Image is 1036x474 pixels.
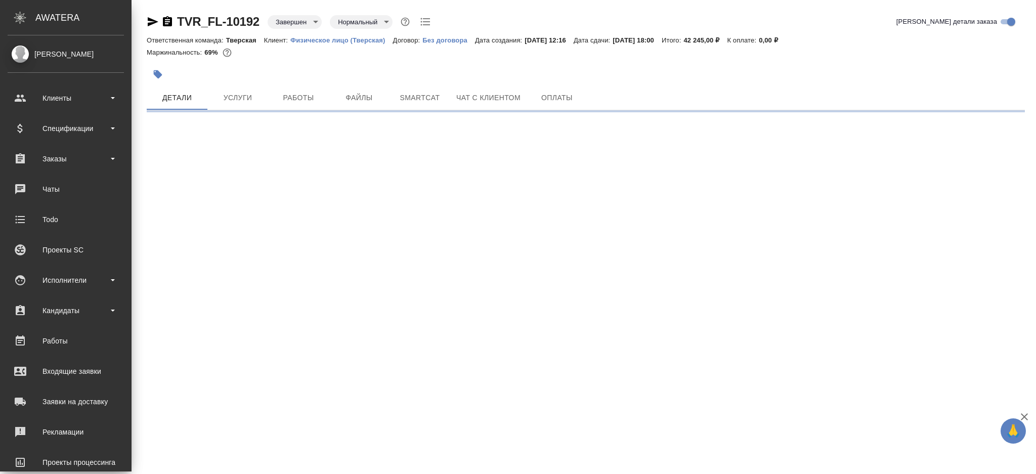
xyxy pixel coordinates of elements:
[335,92,383,104] span: Файлы
[1001,418,1026,444] button: 🙏
[3,207,129,232] a: Todo
[35,8,132,28] div: AWATERA
[147,49,204,56] p: Маржинальность:
[759,36,786,44] p: 0,00 ₽
[8,394,124,409] div: Заявки на доставку
[8,242,124,257] div: Проекты SC
[274,92,323,104] span: Работы
[177,15,260,28] a: TVR_FL-10192
[213,92,262,104] span: Услуги
[896,17,997,27] span: [PERSON_NAME] детали заказа
[330,15,393,29] div: Завершен
[8,91,124,106] div: Клиенты
[8,49,124,60] div: [PERSON_NAME]
[8,424,124,440] div: Рекламации
[3,419,129,445] a: Рекламации
[3,359,129,384] a: Входящие заявки
[418,14,433,29] button: Todo
[3,177,129,202] a: Чаты
[662,36,683,44] p: Итого:
[268,15,322,29] div: Завершен
[8,303,124,318] div: Кандидаты
[273,18,310,26] button: Завершен
[161,16,174,28] button: Скопировать ссылку
[204,49,220,56] p: 69%
[8,182,124,197] div: Чаты
[153,92,201,104] span: Детали
[8,333,124,349] div: Работы
[456,92,521,104] span: Чат с клиентом
[290,35,393,44] a: Физическое лицо (Тверская)
[1005,420,1022,442] span: 🙏
[290,36,393,44] p: Физическое лицо (Тверская)
[264,36,290,44] p: Клиент:
[727,36,759,44] p: К оплате:
[475,36,525,44] p: Дата создания:
[613,36,662,44] p: [DATE] 18:00
[399,15,412,28] button: Доп статусы указывают на важность/срочность заказа
[221,46,234,59] button: 13206.44 RUB;
[8,212,124,227] div: Todo
[3,389,129,414] a: Заявки на доставку
[3,328,129,354] a: Работы
[396,92,444,104] span: Smartcat
[147,16,159,28] button: Скопировать ссылку для ЯМессенджера
[422,36,475,44] p: Без договора
[226,36,264,44] p: Тверская
[533,92,581,104] span: Оплаты
[393,36,423,44] p: Договор:
[683,36,727,44] p: 42 245,00 ₽
[422,35,475,44] a: Без договора
[335,18,380,26] button: Нормальный
[147,36,226,44] p: Ответственная команда:
[8,151,124,166] div: Заказы
[574,36,613,44] p: Дата сдачи:
[8,273,124,288] div: Исполнители
[3,237,129,263] a: Проекты SC
[525,36,574,44] p: [DATE] 12:16
[8,455,124,470] div: Проекты процессинга
[8,121,124,136] div: Спецификации
[8,364,124,379] div: Входящие заявки
[147,63,169,85] button: Добавить тэг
